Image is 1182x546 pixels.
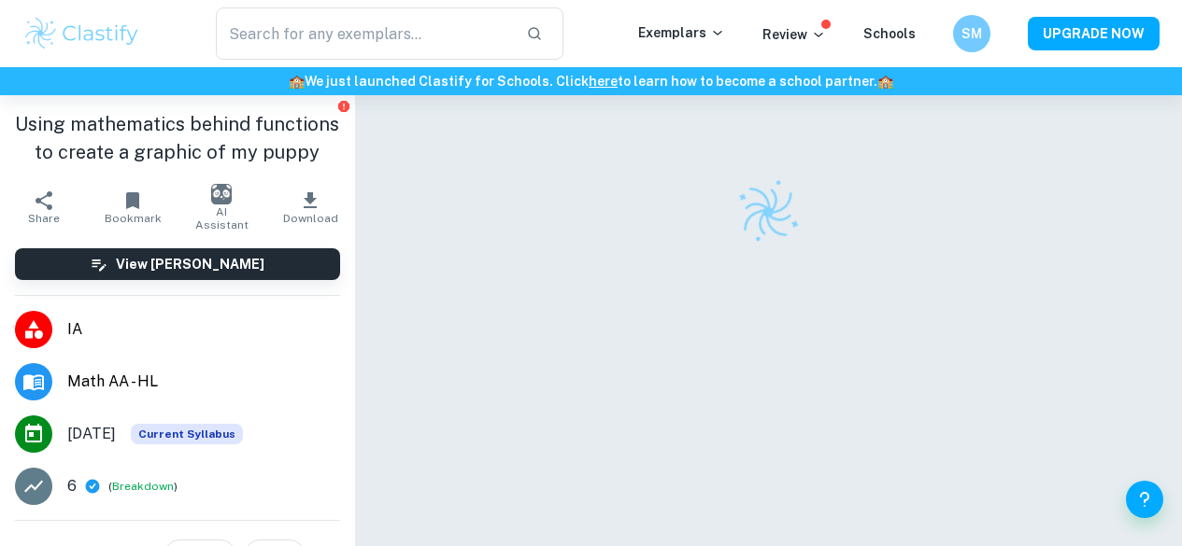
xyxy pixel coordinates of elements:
button: AI Assistant [178,181,266,233]
h6: SM [961,23,983,44]
img: Clastify logo [726,169,811,254]
img: Clastify logo [22,15,141,52]
button: Help and Feedback [1126,481,1163,518]
h1: Using mathematics behind functions to create a graphic of my puppy [15,110,340,166]
button: UPGRADE NOW [1028,17,1160,50]
span: 🏫 [289,74,305,89]
span: IA [67,318,340,341]
h6: We just launched Clastify for Schools. Click to learn how to become a school partner. [4,71,1178,91]
span: [DATE] [67,423,116,445]
button: SM [953,15,990,52]
span: Math AA - HL [67,371,340,393]
a: Schools [863,26,916,41]
div: This exemplar is based on the current syllabus. Feel free to refer to it for inspiration/ideas wh... [131,424,243,444]
button: Breakdown [112,478,174,495]
span: Download [283,212,338,225]
span: Share [28,212,60,225]
img: AI Assistant [211,184,232,204]
a: here [589,74,618,89]
span: Current Syllabus [131,424,243,444]
button: Download [266,181,355,233]
span: AI Assistant [189,205,255,231]
span: 🏫 [877,74,893,89]
p: 6 [67,475,77,497]
button: Bookmark [89,181,178,233]
span: Bookmark [105,212,162,225]
span: ( ) [108,478,178,496]
button: Report issue [337,99,351,113]
button: View [PERSON_NAME] [15,248,340,280]
input: Search for any exemplars... [216,7,511,60]
p: Exemplars [638,22,725,43]
h6: View [PERSON_NAME] [116,254,264,274]
p: Review [762,24,826,45]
